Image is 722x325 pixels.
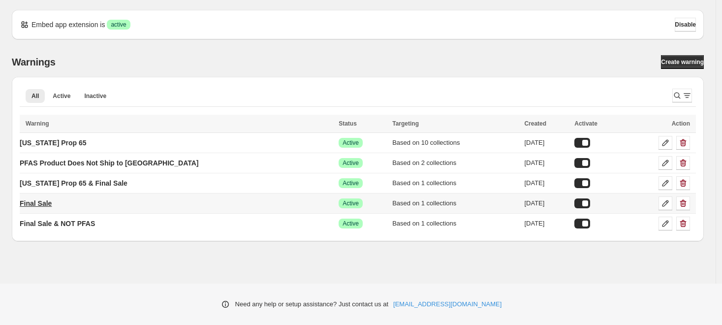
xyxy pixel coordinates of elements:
[20,195,52,211] a: Final Sale
[20,175,127,191] a: [US_STATE] Prop 65 & Final Sale
[661,55,704,69] a: Create warning
[574,120,597,127] span: Activate
[20,198,52,208] p: Final Sale
[675,18,696,32] button: Disable
[20,216,95,231] a: Final Sale & NOT PFAS
[343,159,359,167] span: Active
[31,20,105,30] p: Embed app extension is
[343,179,359,187] span: Active
[20,155,199,171] a: PFAS Product Does Not Ship to [GEOGRAPHIC_DATA]
[20,178,127,188] p: [US_STATE] Prop 65 & Final Sale
[111,21,126,29] span: active
[524,198,568,208] div: [DATE]
[392,138,518,148] div: Based on 10 collections
[20,219,95,228] p: Final Sale & NOT PFAS
[20,138,87,148] p: [US_STATE] Prop 65
[524,158,568,168] div: [DATE]
[343,139,359,147] span: Active
[524,219,568,228] div: [DATE]
[524,178,568,188] div: [DATE]
[524,138,568,148] div: [DATE]
[20,135,87,151] a: [US_STATE] Prop 65
[672,89,692,102] button: Search and filter results
[661,58,704,66] span: Create warning
[672,120,690,127] span: Action
[343,199,359,207] span: Active
[339,120,357,127] span: Status
[20,158,199,168] p: PFAS Product Does Not Ship to [GEOGRAPHIC_DATA]
[524,120,546,127] span: Created
[392,178,518,188] div: Based on 1 collections
[392,120,419,127] span: Targeting
[84,92,106,100] span: Inactive
[392,219,518,228] div: Based on 1 collections
[31,92,39,100] span: All
[12,56,56,68] h2: Warnings
[26,120,49,127] span: Warning
[392,198,518,208] div: Based on 1 collections
[675,21,696,29] span: Disable
[53,92,70,100] span: Active
[392,158,518,168] div: Based on 2 collections
[393,299,502,309] a: [EMAIL_ADDRESS][DOMAIN_NAME]
[343,220,359,227] span: Active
